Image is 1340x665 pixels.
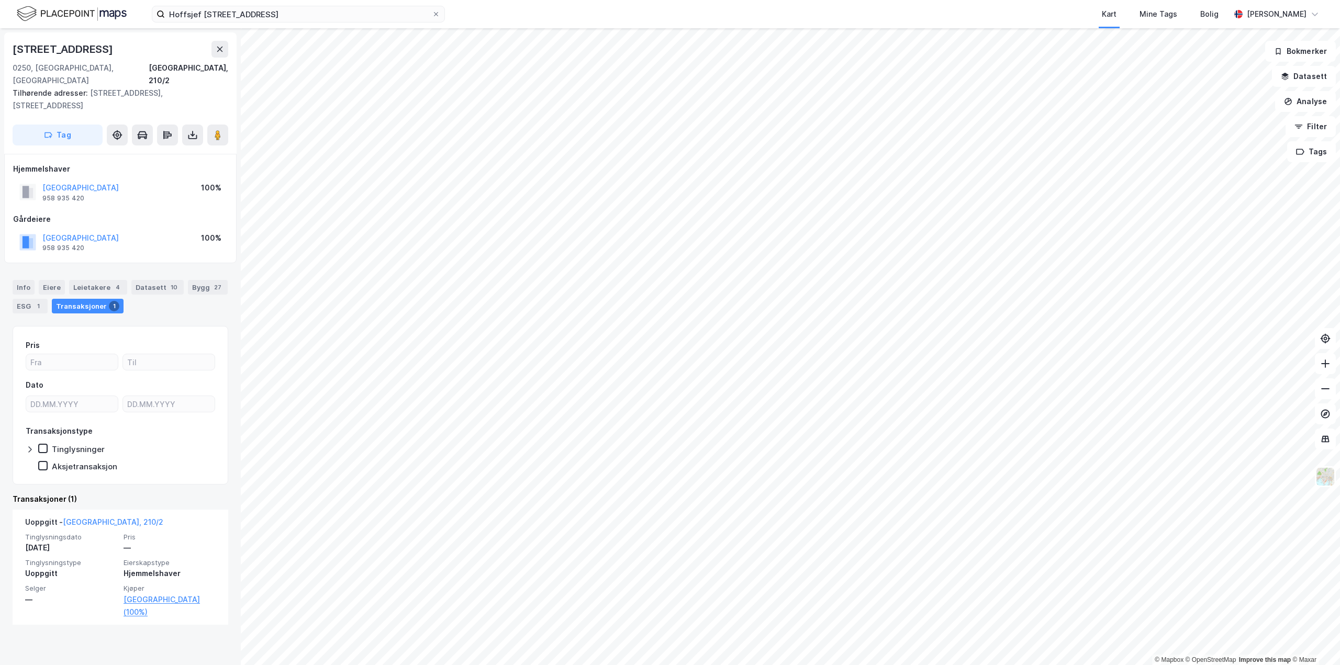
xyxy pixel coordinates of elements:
[1247,8,1306,20] div: [PERSON_NAME]
[25,533,117,542] span: Tinglysningsdato
[26,379,43,391] div: Dato
[1286,116,1336,137] button: Filter
[13,299,48,313] div: ESG
[13,62,149,87] div: 0250, [GEOGRAPHIC_DATA], [GEOGRAPHIC_DATA]
[69,280,127,295] div: Leietakere
[25,567,117,580] div: Uoppgitt
[13,125,103,145] button: Tag
[1265,41,1336,62] button: Bokmerker
[33,301,43,311] div: 1
[124,584,216,593] span: Kjøper
[109,301,119,311] div: 1
[26,339,40,352] div: Pris
[17,5,127,23] img: logo.f888ab2527a4732fd821a326f86c7f29.svg
[26,396,118,412] input: DD.MM.YYYY
[124,567,216,580] div: Hjemmelshaver
[1155,656,1183,663] a: Mapbox
[1287,141,1336,162] button: Tags
[63,517,163,526] a: [GEOGRAPHIC_DATA], 210/2
[52,444,105,454] div: Tinglysninger
[149,62,228,87] div: [GEOGRAPHIC_DATA], 210/2
[123,354,215,370] input: Til
[1315,467,1335,487] img: Z
[1239,656,1291,663] a: Improve this map
[1102,8,1116,20] div: Kart
[124,558,216,567] span: Eierskapstype
[1272,66,1336,87] button: Datasett
[25,558,117,567] span: Tinglysningstype
[13,213,228,226] div: Gårdeiere
[13,87,220,112] div: [STREET_ADDRESS], [STREET_ADDRESS]
[1275,91,1336,112] button: Analyse
[26,354,118,370] input: Fra
[131,280,184,295] div: Datasett
[188,280,228,295] div: Bygg
[25,584,117,593] span: Selger
[201,182,221,194] div: 100%
[165,6,432,22] input: Søk på adresse, matrikkel, gårdeiere, leietakere eller personer
[113,282,123,292] div: 4
[1200,8,1219,20] div: Bolig
[13,88,90,97] span: Tilhørende adresser:
[42,194,84,202] div: 958 935 420
[124,593,216,618] a: [GEOGRAPHIC_DATA] (100%)
[13,163,228,175] div: Hjemmelshaver
[13,280,35,295] div: Info
[25,593,117,606] div: —
[13,41,115,58] div: [STREET_ADDRESS]
[212,282,224,292] div: 27
[26,425,93,437] div: Transaksjonstype
[42,244,84,252] div: 958 935 420
[1186,656,1236,663] a: OpenStreetMap
[25,516,163,533] div: Uoppgitt -
[201,232,221,244] div: 100%
[124,542,216,554] div: —
[52,299,124,313] div: Transaksjoner
[39,280,65,295] div: Eiere
[1140,8,1177,20] div: Mine Tags
[123,396,215,412] input: DD.MM.YYYY
[124,533,216,542] span: Pris
[1288,615,1340,665] iframe: Chat Widget
[25,542,117,554] div: [DATE]
[13,493,228,505] div: Transaksjoner (1)
[52,461,117,471] div: Aksjetransaksjon
[169,282,180,292] div: 10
